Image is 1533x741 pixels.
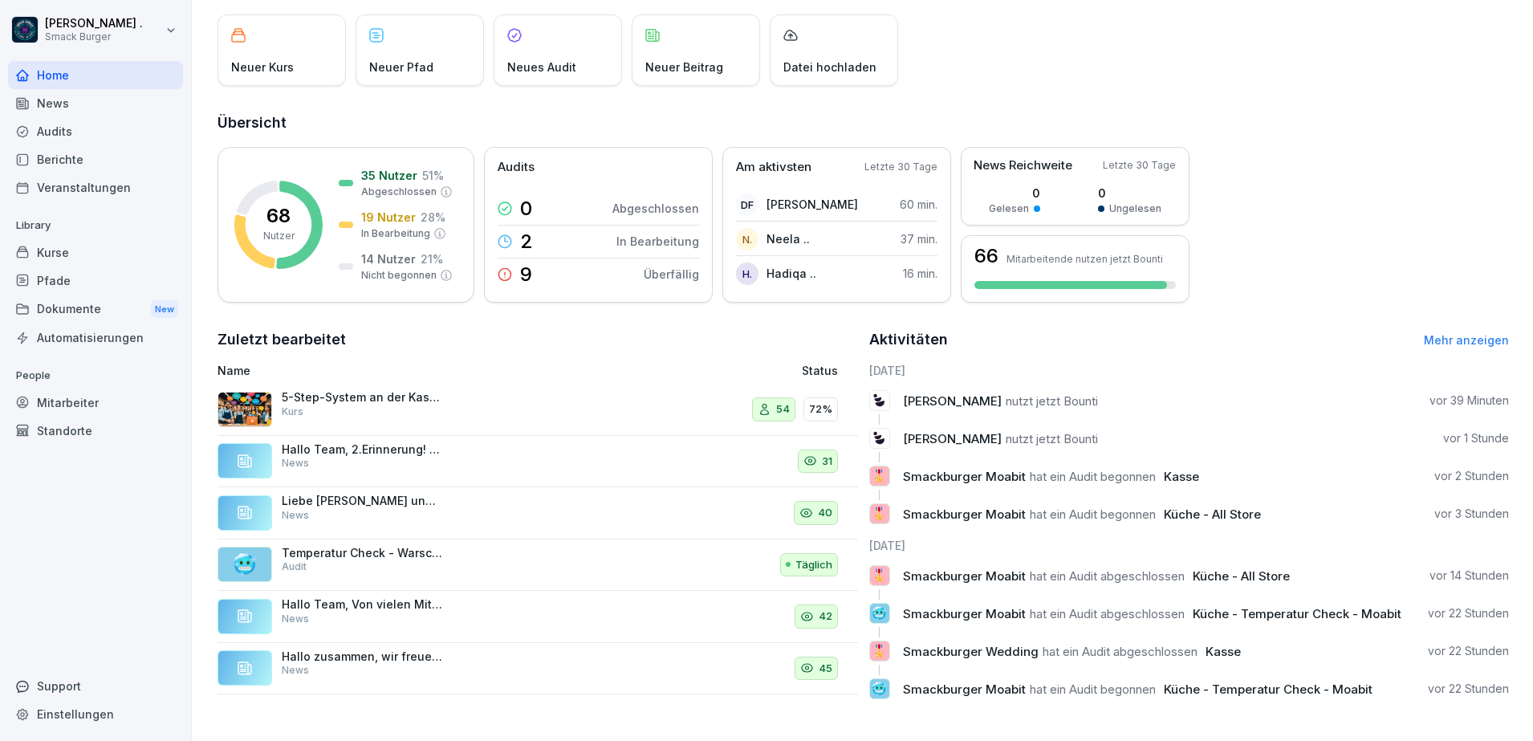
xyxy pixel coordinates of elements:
h2: Aktivitäten [869,328,948,351]
span: hat ein Audit abgeschlossen [1030,606,1185,621]
p: 🎖️ [872,564,887,587]
a: Audits [8,117,183,145]
p: Audit [282,560,307,574]
p: 72% [809,401,832,417]
p: Name [218,362,619,379]
span: nutzt jetzt Bounti [1006,393,1098,409]
p: 14 Nutzer [361,250,416,267]
p: vor 22 Stunden [1428,681,1509,697]
a: DokumenteNew [8,295,183,324]
p: 21 % [421,250,443,267]
a: Veranstaltungen [8,173,183,202]
span: Smackburger Moabit [903,682,1026,697]
span: Kasse [1164,469,1199,484]
p: Täglich [795,557,832,573]
span: hat ein Audit begonnen [1030,507,1156,522]
h3: 66 [974,246,998,266]
p: Neela .. [766,230,810,247]
p: Temperatur Check - Warschauer Str. [282,546,442,560]
p: Neues Audit [507,59,576,75]
div: Home [8,61,183,89]
a: Hallo zusammen, wir freuen uns, euch mitteilen zu können, dass unser beliebtes Smack Bundle #1 ak... [218,643,858,695]
p: 0 [989,185,1040,202]
p: News [282,612,309,626]
p: Status [802,362,838,379]
span: Küche - Temperatur Check - Moabit [1193,606,1401,621]
p: 54 [776,401,790,417]
p: Nutzer [263,229,295,243]
span: Kasse [1206,644,1241,659]
span: Smackburger Moabit [903,606,1026,621]
p: 68 [266,206,291,226]
p: Neuer Beitrag [645,59,723,75]
p: Datei hochladen [783,59,876,75]
p: Library [8,213,183,238]
a: Hallo Team, 2.Erinnerung! viele von euch haben uns die Rote Karte (Lebensmittelbelehrung) noch ni... [218,436,858,488]
p: 5-Step-System an der Kasse [282,390,442,405]
a: Einstellungen [8,700,183,728]
p: Neuer Pfad [369,59,433,75]
div: DF [736,193,758,216]
span: hat ein Audit begonnen [1030,469,1156,484]
p: Gelesen [989,202,1029,216]
p: Ungelesen [1109,202,1161,216]
p: 🥶 [872,678,887,700]
p: 60 min. [900,196,937,213]
div: New [151,300,178,319]
span: hat ein Audit abgeschlossen [1043,644,1198,659]
span: [PERSON_NAME] [903,393,1002,409]
span: Smackburger Moabit [903,469,1026,484]
p: vor 22 Stunden [1428,605,1509,621]
a: Liebe [PERSON_NAME] und Kollegen, anbei sende ich euch ein informatives Video zur richtigen Handh... [218,487,858,539]
a: Hallo Team, Von vielen Mitarbeiterinnen und Mitarbeitern fehlt uns noch die Rote Karte (Lebensmit... [218,591,858,643]
h6: [DATE] [869,362,1510,379]
p: 🎖️ [872,503,887,525]
p: In Bearbeitung [616,233,699,250]
span: Smackburger Wedding [903,644,1039,659]
span: Küche - Temperatur Check - Moabit [1164,682,1372,697]
p: vor 39 Minuten [1429,393,1509,409]
p: 🎖️ [872,640,887,662]
p: Hallo Team, Von vielen Mitarbeiterinnen und Mitarbeitern fehlt uns noch die Rote Karte (Lebensmit... [282,597,442,612]
p: 0 [520,199,532,218]
p: 9 [520,265,532,284]
div: N. [736,228,758,250]
p: News [282,663,309,678]
p: 🥶 [233,550,257,579]
p: vor 1 Stunde [1443,430,1509,446]
p: [PERSON_NAME] [766,196,858,213]
div: Support [8,672,183,700]
p: Hallo Team, 2.Erinnerung! viele von euch haben uns die Rote Karte (Lebensmittelbelehrung) noch ni... [282,442,442,457]
p: Smack Burger [45,31,143,43]
p: Hadiqa .. [766,265,816,282]
p: Nicht begonnen [361,268,437,283]
p: 45 [819,661,832,677]
p: Neuer Kurs [231,59,294,75]
p: News [282,456,309,470]
a: Berichte [8,145,183,173]
p: In Bearbeitung [361,226,430,241]
p: vor 22 Stunden [1428,643,1509,659]
p: Am aktivsten [736,158,811,177]
p: 31 [822,454,832,470]
p: News [282,508,309,523]
p: 40 [818,505,832,521]
h2: Zuletzt bearbeitet [218,328,858,351]
p: Liebe [PERSON_NAME] und Kollegen, anbei sende ich euch ein informatives Video zur richtigen Handh... [282,494,442,508]
a: Standorte [8,417,183,445]
a: News [8,89,183,117]
p: 2 [520,232,533,251]
p: Hallo zusammen, wir freuen uns, euch mitteilen zu können, dass unser beliebtes Smack Bundle #1 ak... [282,649,442,664]
a: 🥶Temperatur Check - Warschauer Str.AuditTäglich [218,539,858,592]
p: 28 % [421,209,445,226]
div: Mitarbeiter [8,389,183,417]
a: Automatisierungen [8,324,183,352]
p: Überfällig [644,266,699,283]
span: Küche - All Store [1164,507,1261,522]
a: Kurse [8,238,183,267]
span: Küche - All Store [1193,568,1290,584]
